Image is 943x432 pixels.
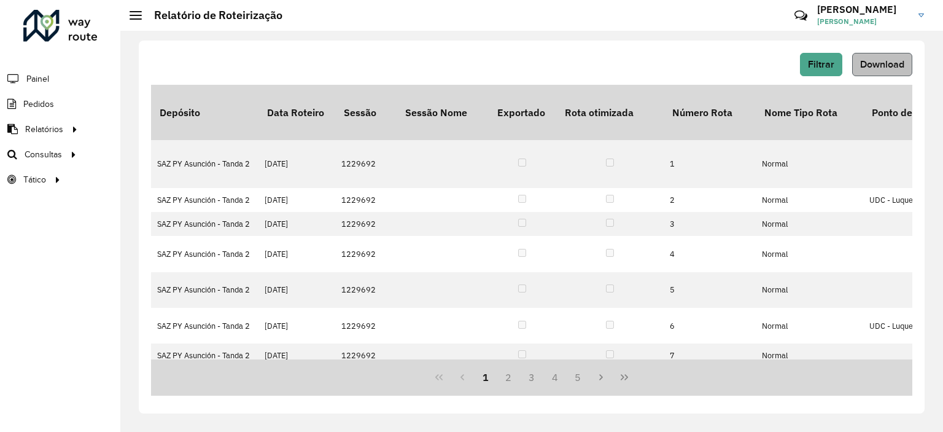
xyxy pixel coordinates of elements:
td: [DATE] [258,188,335,212]
button: Next Page [589,366,613,389]
td: 2 [664,188,756,212]
td: Normal [756,272,863,308]
button: 3 [520,366,543,389]
span: Filtrar [808,59,834,69]
td: 1229692 [335,344,397,367]
th: Sessão Nome [397,85,489,140]
button: 5 [567,366,590,389]
td: [DATE] [258,308,335,344]
td: Normal [756,308,863,344]
td: 3 [664,212,756,236]
td: SAZ PY Asunción - Tanda 2 [151,212,258,236]
td: Normal [756,188,863,212]
td: 1229692 [335,212,397,236]
td: Normal [756,140,863,188]
button: 2 [497,366,520,389]
span: Consultas [25,148,62,161]
td: 1229692 [335,236,397,272]
th: Exportado [489,85,556,140]
td: [DATE] [258,272,335,308]
span: Download [860,59,904,69]
td: Normal [756,212,863,236]
td: Normal [756,344,863,367]
td: 1229692 [335,308,397,344]
td: [DATE] [258,344,335,367]
td: 1229692 [335,140,397,188]
td: 6 [664,308,756,344]
th: Sessão [335,85,397,140]
td: 1229692 [335,188,397,212]
td: SAZ PY Asunción - Tanda 2 [151,188,258,212]
td: 7 [664,344,756,367]
button: 1 [474,366,497,389]
button: Filtrar [800,53,842,76]
button: 4 [543,366,567,389]
span: [PERSON_NAME] [817,16,909,27]
td: SAZ PY Asunción - Tanda 2 [151,272,258,308]
td: Normal [756,236,863,272]
th: Nome Tipo Rota [756,85,863,140]
th: Número Rota [664,85,756,140]
h3: [PERSON_NAME] [817,4,909,15]
th: Rota otimizada [556,85,664,140]
span: Tático [23,173,46,186]
td: 1229692 [335,272,397,308]
td: SAZ PY Asunción - Tanda 2 [151,236,258,272]
td: SAZ PY Asunción - Tanda 2 [151,344,258,367]
td: 5 [664,272,756,308]
td: 1 [664,140,756,188]
td: [DATE] [258,236,335,272]
td: 4 [664,236,756,272]
span: Pedidos [23,98,54,111]
td: [DATE] [258,212,335,236]
a: Contato Rápido [788,2,814,29]
span: Painel [26,73,49,85]
span: Relatórios [25,123,63,136]
h2: Relatório de Roteirização [142,9,282,22]
td: SAZ PY Asunción - Tanda 2 [151,308,258,344]
button: Download [852,53,912,76]
button: Last Page [613,366,636,389]
td: SAZ PY Asunción - Tanda 2 [151,140,258,188]
td: [DATE] [258,140,335,188]
th: Data Roteiro [258,85,335,140]
th: Depósito [151,85,258,140]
